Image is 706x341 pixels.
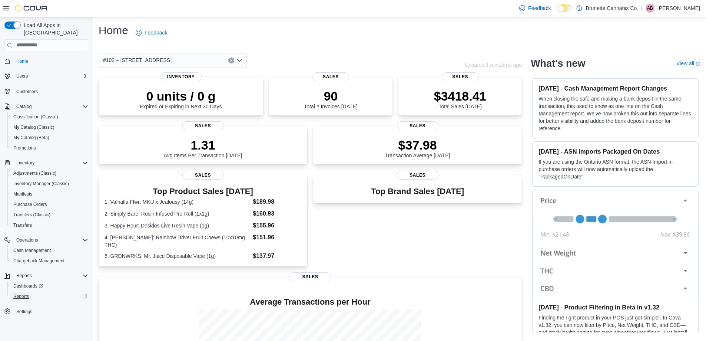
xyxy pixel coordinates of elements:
button: Catalog [13,102,34,111]
p: Brunette Cannabis Co. [586,4,639,13]
dt: 1. Valhalla Flwr: MKU x Jealousy (14g) [105,198,250,206]
a: Chargeback Management [10,256,67,265]
span: Chargeback Management [13,258,64,264]
span: Cash Management [10,246,88,255]
p: $37.98 [385,138,450,153]
button: Inventory [13,158,37,167]
button: Cash Management [7,245,91,256]
button: Classification (Classic) [7,112,91,122]
a: Feedback [133,25,170,40]
h1: Home [99,23,128,38]
dd: $155.96 [253,221,301,230]
p: When closing the safe and making a bank deposit in the same transaction, this used to show as one... [538,95,692,132]
span: Adjustments (Classic) [10,169,88,178]
span: Dark Mode [557,12,557,13]
span: Feedback [528,4,551,12]
span: Sales [289,272,331,281]
span: Home [16,58,28,64]
button: Transfers [7,220,91,230]
button: Reports [13,271,35,280]
button: Catalog [1,101,91,112]
span: Operations [16,237,38,243]
button: Purchase Orders [7,199,91,210]
button: Adjustments (Classic) [7,168,91,178]
span: Operations [13,236,88,245]
span: Reports [16,273,32,279]
span: Purchase Orders [13,201,47,207]
span: Reports [13,271,88,280]
span: Load All Apps in [GEOGRAPHIC_DATA] [21,22,88,36]
dt: 5. GRDNWRKS: Mr. Juice Disposable Vape (1g) [105,252,250,260]
h3: [DATE] - ASN Imports Packaged On Dates [538,148,692,155]
button: My Catalog (Classic) [7,122,91,132]
h3: Top Brand Sales [DATE] [371,187,464,196]
button: Inventory Manager (Classic) [7,178,91,189]
span: Cash Management [13,247,51,253]
p: [PERSON_NAME] [657,4,700,13]
div: Alayna Bosmans [646,4,654,13]
span: Transfers [13,222,32,228]
span: Adjustments (Classic) [13,170,56,176]
button: Reports [7,291,91,302]
span: Inventory [160,72,202,81]
span: Home [13,56,88,66]
span: Inventory Manager (Classic) [10,179,88,188]
span: Catalog [13,102,88,111]
span: Dashboards [10,282,88,291]
p: Updated 1 minute(s) ago [465,62,522,68]
span: Transfers (Classic) [13,212,50,218]
span: Transfers [10,221,88,230]
span: My Catalog (Classic) [13,124,54,130]
a: Customers [13,87,41,96]
dt: 2. Simply Bare: Rosin Infused Pre-Roll (1x1g) [105,210,250,217]
button: Users [1,71,91,81]
h3: [DATE] - Cash Management Report Changes [538,85,692,92]
span: Manifests [10,190,88,199]
nav: Complex example [4,53,88,336]
p: If you are using the Ontario ASN format, the ASN Import in purchase orders will now automatically... [538,158,692,180]
span: #102 – [STREET_ADDRESS] [103,56,172,65]
a: My Catalog (Classic) [10,123,57,132]
div: Expired or Expiring in Next 30 Days [140,89,222,109]
a: Manifests [10,190,35,199]
dd: $189.98 [253,197,301,206]
button: Open list of options [236,58,242,63]
span: Reports [10,292,88,301]
a: Dashboards [10,282,46,291]
span: Promotions [10,144,88,153]
span: Manifests [13,191,32,197]
span: Dashboards [13,283,43,289]
span: Chargeback Management [10,256,88,265]
span: Users [13,72,88,81]
span: Sales [397,121,438,130]
span: Settings [16,309,32,315]
button: Transfers (Classic) [7,210,91,220]
dd: $137.97 [253,252,301,260]
dt: 3. Happy Hour: Dosidos Live Resin Vape (1g) [105,222,250,229]
span: Transfers (Classic) [10,210,88,219]
button: Chargeback Management [7,256,91,266]
span: Feedback [145,29,167,36]
dd: $151.96 [253,233,301,242]
div: Transaction Average [DATE] [385,138,450,158]
a: View allExternal link [676,60,700,66]
svg: External link [696,62,700,66]
button: Customers [1,86,91,96]
span: Purchase Orders [10,200,88,209]
span: Sales [312,72,349,81]
h3: [DATE] - Product Filtering in Beta in v1.32 [538,304,692,311]
button: Users [13,72,31,81]
a: Dashboards [7,281,91,291]
div: Avg Items Per Transaction [DATE] [164,138,242,158]
img: Cova [15,4,48,12]
p: 1.31 [164,138,242,153]
span: Sales [182,121,224,130]
p: 0 units / 0 g [140,89,222,104]
span: Sales [397,171,438,180]
button: Operations [13,236,41,245]
dt: 4. [PERSON_NAME]: Rainbow Driver Fruit Chews (10x10mg THC) [105,234,250,249]
span: Customers [16,89,38,95]
button: Operations [1,235,91,245]
a: Promotions [10,144,39,153]
button: My Catalog (Beta) [7,132,91,143]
